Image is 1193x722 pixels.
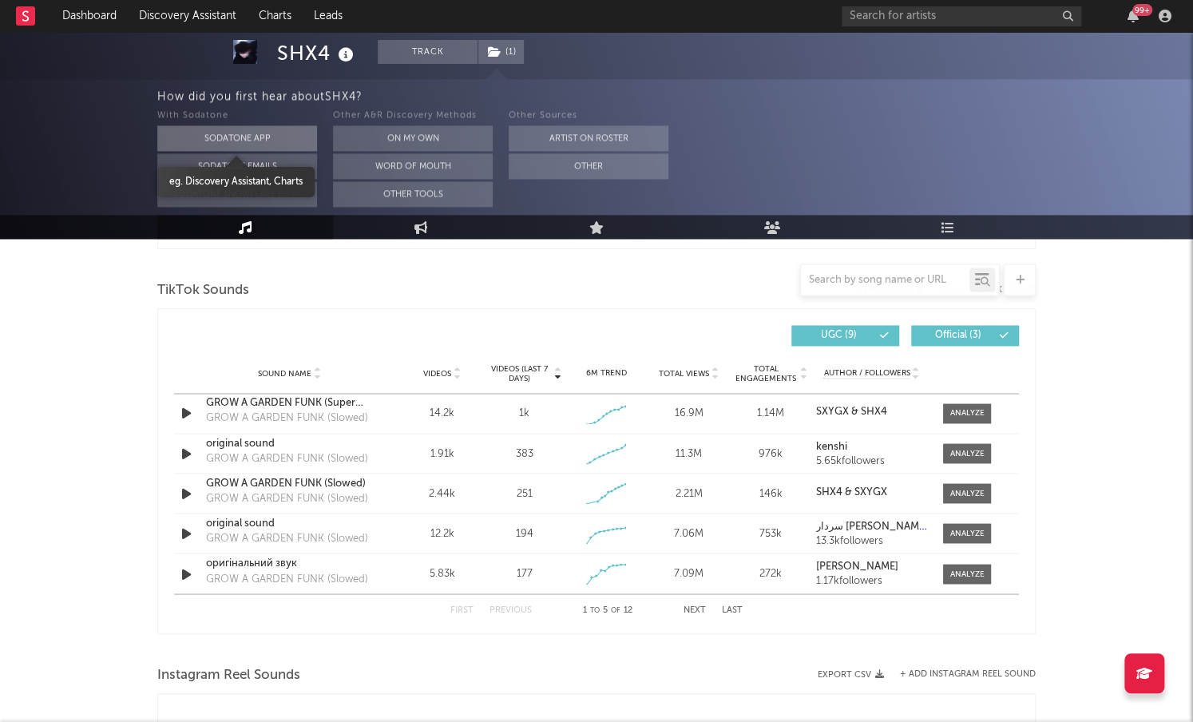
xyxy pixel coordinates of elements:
span: of [611,606,620,613]
a: GROW A GARDEN FUNK (Slowed) [206,475,373,491]
button: First [450,605,474,614]
div: 14.2k [405,406,479,422]
div: Other A&R Discovery Methods [333,106,493,125]
span: Videos [423,369,451,379]
div: 11.3M [652,446,726,462]
a: kenshi [816,441,927,452]
div: 2.21M [652,486,726,502]
div: GROW A GARDEN FUNK (Slowed) [206,411,368,426]
a: سردار [PERSON_NAME] [816,521,927,532]
span: Official ( 3 ) [922,331,995,340]
span: Sound Name [258,369,311,379]
span: Total Views [659,369,709,379]
div: SHX4 [277,40,358,66]
div: Other Sources [509,106,668,125]
a: SHX4 & SXYGX [816,486,927,498]
div: 753k [734,526,808,541]
button: Artist on Roster [509,125,668,151]
strong: SHX4 & SXYGX [816,486,887,497]
input: Search by song name or URL [801,274,969,287]
button: Official(3) [911,325,1019,346]
button: Sodatone Snowflake Data [157,181,317,207]
button: + Add Instagram Reel Sound [900,670,1036,679]
button: On My Own [333,125,493,151]
div: 16.9M [652,406,726,422]
span: UGC ( 9 ) [802,331,875,340]
a: оригінальний звук [206,555,373,571]
span: ( 1 ) [478,40,525,64]
button: Other [509,153,668,179]
div: + Add Instagram Reel Sound [884,670,1036,679]
a: SXYGX & SHX4 [816,407,927,418]
button: 99+ [1128,10,1139,22]
div: GROW A GARDEN FUNK (Slowed) [206,490,368,506]
strong: سردار [PERSON_NAME] [816,521,928,531]
div: 272k [734,565,808,581]
button: Last [722,605,743,614]
div: 99 + [1132,4,1152,16]
div: 1 5 12 [564,601,652,620]
div: 976k [734,446,808,462]
button: Export CSV [818,670,884,680]
a: original sound [206,435,373,451]
div: With Sodatone [157,106,317,125]
div: 194 [515,526,533,541]
div: GROW A GARDEN FUNK (Slowed) [206,530,368,546]
div: How did you first hear about SHX4 ? [157,87,1193,106]
a: GROW A GARDEN FUNK (Super Slowed) [206,395,373,411]
a: original sound [206,515,373,531]
div: 13.3k followers [816,535,927,546]
div: 7.09M [652,565,726,581]
div: 1.14M [734,406,808,422]
div: 383 [515,446,533,462]
span: Instagram Reel Sounds [157,666,300,685]
div: 6M Trend [569,367,644,379]
button: Sodatone Emails [157,153,317,179]
span: Videos (last 7 days) [487,364,552,383]
button: Next [684,605,706,614]
input: Search for artists [842,6,1081,26]
div: 7.06M [652,526,726,541]
button: Previous [489,605,532,614]
span: Author / Followers [823,368,910,379]
div: 5.65k followers [816,455,927,466]
div: 251 [516,486,532,502]
div: 2.44k [405,486,479,502]
div: 1.17k followers [816,575,927,586]
div: 1k [519,406,529,422]
button: Word Of Mouth [333,153,493,179]
div: GROW A GARDEN FUNK (Slowed) [206,450,368,466]
strong: [PERSON_NAME] [816,561,898,571]
button: Track [378,40,478,64]
div: 177 [516,565,532,581]
div: 1.91k [405,446,479,462]
div: 5.83k [405,565,479,581]
button: UGC(9) [791,325,899,346]
span: to [590,606,600,613]
div: 146k [734,486,808,502]
div: GROW A GARDEN FUNK (Slowed) [206,571,368,587]
strong: SXYGX & SHX4 [816,407,887,417]
span: Total Engagements [734,364,799,383]
button: Sodatone App [157,125,317,151]
strong: kenshi [816,441,847,451]
div: 12.2k [405,526,479,541]
button: Other Tools [333,181,493,207]
button: (1) [478,40,524,64]
a: [PERSON_NAME] [816,561,927,572]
